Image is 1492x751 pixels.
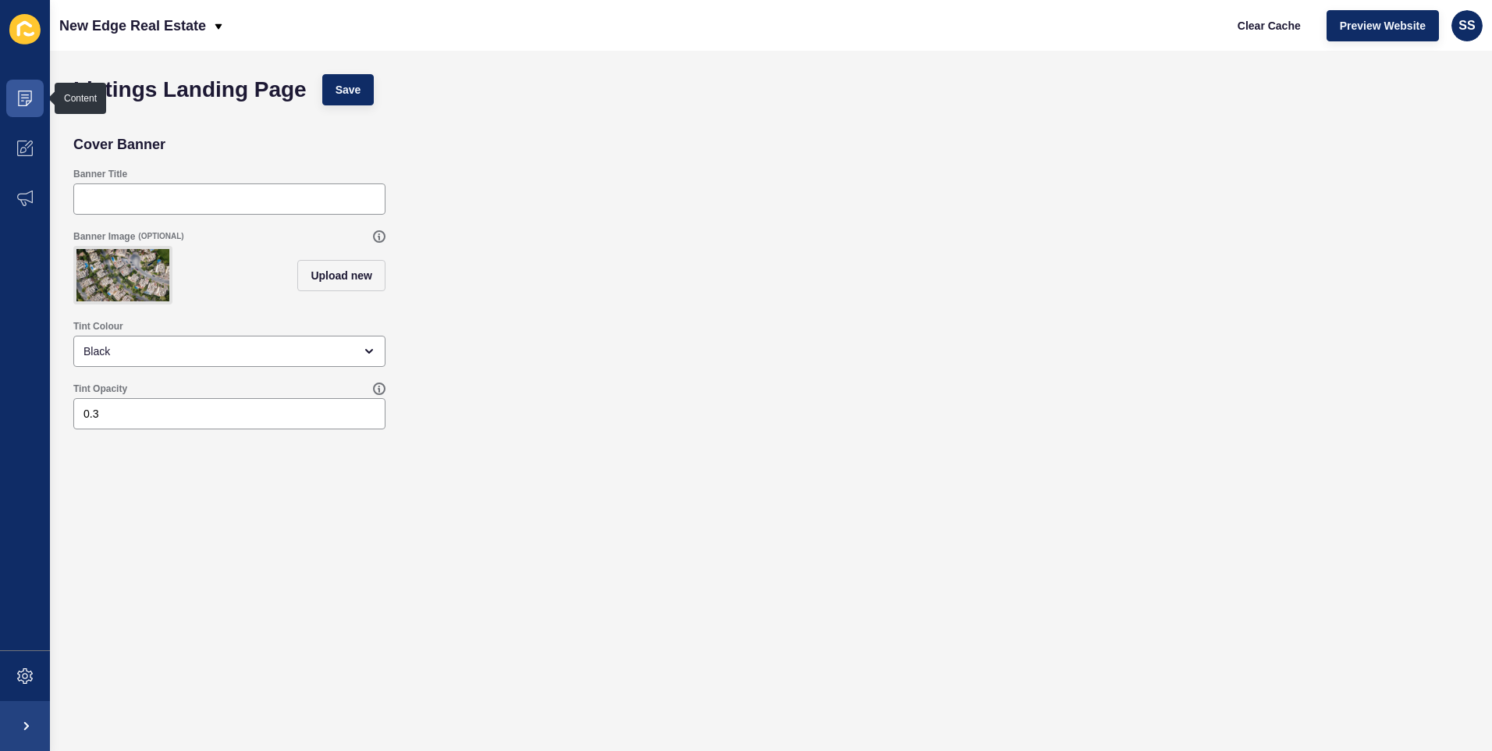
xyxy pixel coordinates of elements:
[336,82,361,98] span: Save
[311,268,372,283] span: Upload new
[1340,18,1426,34] span: Preview Website
[73,137,165,152] h2: Cover Banner
[138,231,183,242] span: (OPTIONAL)
[73,336,385,367] div: open menu
[1238,18,1301,34] span: Clear Cache
[1224,10,1314,41] button: Clear Cache
[1327,10,1439,41] button: Preview Website
[1458,18,1475,34] span: SS
[64,92,97,105] div: Content
[73,383,127,395] label: Tint Opacity
[322,74,375,105] button: Save
[73,320,123,333] label: Tint Colour
[59,6,206,45] p: New Edge Real Estate
[73,168,127,180] label: Banner Title
[297,260,385,291] button: Upload new
[73,230,135,243] label: Banner Image
[76,249,169,301] img: 7f55f4d481026d4144c05d5391669c4c.jpg
[73,82,307,98] h1: Listings Landing Page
